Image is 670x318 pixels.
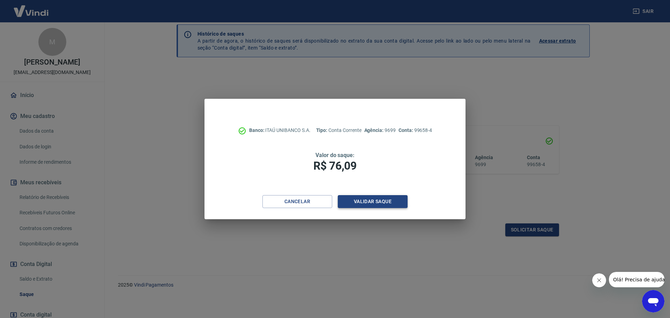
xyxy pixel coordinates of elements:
span: R$ 76,09 [313,159,357,172]
span: Conta: [399,127,414,133]
p: Conta Corrente [316,127,362,134]
p: ITAÚ UNIBANCO S.A. [249,127,311,134]
span: Valor do saque: [315,152,355,158]
span: Tipo: [316,127,329,133]
iframe: Mensagem da empresa [609,272,664,287]
iframe: Fechar mensagem [592,273,606,287]
p: 99658-4 [399,127,432,134]
button: Cancelar [262,195,332,208]
span: Olá! Precisa de ajuda? [4,5,59,10]
p: 9699 [364,127,396,134]
button: Validar saque [338,195,408,208]
span: Banco: [249,127,266,133]
iframe: Botão para abrir a janela de mensagens [642,290,664,312]
span: Agência: [364,127,385,133]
